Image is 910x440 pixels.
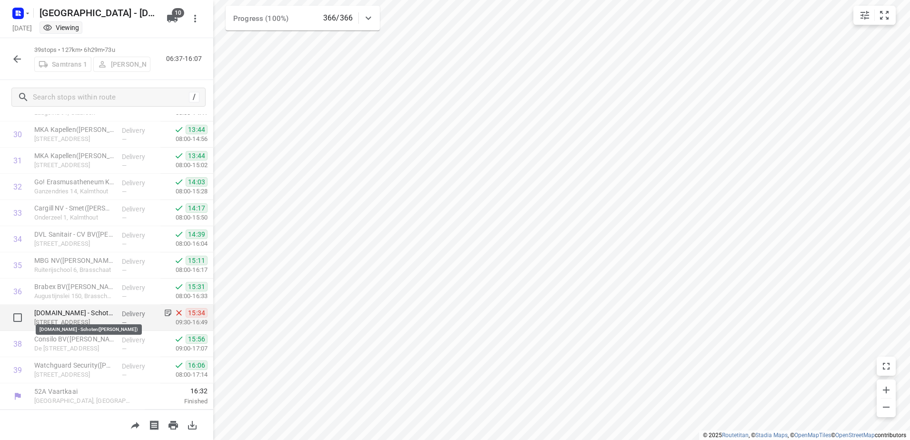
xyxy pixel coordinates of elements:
span: 73u [105,46,115,53]
p: Delivery [122,309,157,319]
span: Print route [164,420,183,429]
p: Delivery [122,361,157,371]
p: 09:00-17:07 [160,344,208,353]
p: Consilo BV(Jurgen Jongenelen) [34,334,114,344]
span: Share route [126,420,145,429]
span: 13:44 [186,125,208,134]
span: 14:03 [186,177,208,187]
svg: Done [174,151,184,160]
p: Finished [145,397,208,406]
span: 15:11 [186,256,208,265]
span: 15:34 [186,308,208,318]
button: 10 [163,9,182,28]
svg: Done [174,125,184,134]
button: Map settings [855,6,874,25]
svg: Done [174,282,184,291]
p: Delivery [122,335,157,345]
span: 10 [172,8,184,18]
span: 14:17 [186,203,208,213]
p: Go! Erasmusatheneum Kalmthout(Lauwers Inne) [34,177,114,187]
p: Delivery [122,204,157,214]
span: — [122,319,127,326]
a: OpenStreetMap [835,432,875,439]
p: [GEOGRAPHIC_DATA], [GEOGRAPHIC_DATA] [34,396,133,406]
p: 08:00-15:02 [160,160,208,170]
svg: Skipped [174,308,184,318]
div: 35 [13,261,22,270]
p: 08:00-16:17 [160,265,208,275]
button: More [186,9,205,28]
svg: Done [174,203,184,213]
p: [STREET_ADDRESS] [34,318,114,327]
p: 08:00-15:28 [160,187,208,196]
p: 06:37-16:07 [166,54,206,64]
span: — [122,371,127,379]
div: / [189,92,199,102]
p: MKA Kapellen(E. Van Hove) [34,125,114,134]
p: 08:00-17:14 [160,370,208,380]
a: OpenMapTiles [794,432,831,439]
p: Onderzeel 1, Kalmthout [34,213,114,222]
p: [STREET_ADDRESS] [34,160,114,170]
p: Brabex BV(Timmy Oliviers) [34,282,114,291]
div: 32 [13,182,22,191]
div: small contained button group [853,6,896,25]
div: 39 [13,366,22,375]
p: Ruiterijschool 6, Brasschaat [34,265,114,275]
svg: Done [174,230,184,239]
p: MKA Kapellen(E. Van Hove) [34,151,114,160]
p: 08:00-16:04 [160,239,208,249]
svg: Done [174,334,184,344]
div: 31 [13,156,22,165]
div: 33 [13,209,22,218]
div: 38 [13,340,22,349]
p: 39 stops • 127km • 6h29m [34,46,150,55]
span: Select [8,308,27,327]
div: 34 [13,235,22,244]
span: 15:56 [186,334,208,344]
span: — [122,345,127,352]
p: DVL Sanitair - CV BV(Veronique de Pater) [34,230,114,239]
span: 16:06 [186,360,208,370]
svg: Done [174,360,184,370]
p: 366/366 [323,12,353,24]
li: © 2025 , © , © © contributors [703,432,906,439]
p: Delivery [122,126,157,135]
div: 36 [13,287,22,296]
p: MBG NV([PERSON_NAME]) [34,256,114,265]
a: Stadia Maps [755,432,788,439]
p: 08:00-14:56 [160,134,208,144]
span: 16:32 [145,386,208,396]
p: 09:30-16:49 [160,318,208,327]
p: [STREET_ADDRESS] [34,370,114,380]
p: 08:00-16:33 [160,291,208,301]
div: 30 [13,130,22,139]
svg: Done [174,256,184,265]
p: Delivery [122,230,157,240]
p: Delivery [122,152,157,161]
p: Ganzendries 14, Kalmthout [34,187,114,196]
p: Cargill NV - Smet(Lotte van Loon) [34,203,114,213]
span: — [122,188,127,195]
span: — [122,267,127,274]
p: De Vlaschaardstraat 2, Merksem [34,344,114,353]
p: Augustijnslei 150, Brasschaat [34,291,114,301]
span: 14:39 [186,230,208,239]
div: Progress (100%)366/366 [226,6,380,30]
span: Download route [183,420,202,429]
p: Delivery [122,283,157,292]
p: [STREET_ADDRESS] [34,134,114,144]
p: Delivery [122,178,157,188]
span: — [122,136,127,143]
p: [DOMAIN_NAME] - Schoten([PERSON_NAME]) [34,308,114,318]
span: — [122,293,127,300]
p: 08:00-15:50 [160,213,208,222]
span: — [122,214,127,221]
span: Print shipping labels [145,420,164,429]
p: Delivery [122,257,157,266]
svg: Done [174,177,184,187]
span: — [122,240,127,248]
div: You are currently in view mode. To make any changes, go to edit project. [43,23,79,32]
p: 52A Vaartkaai [34,387,133,396]
p: Watchguard Security(Nele Woestenborghs) [34,360,114,370]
